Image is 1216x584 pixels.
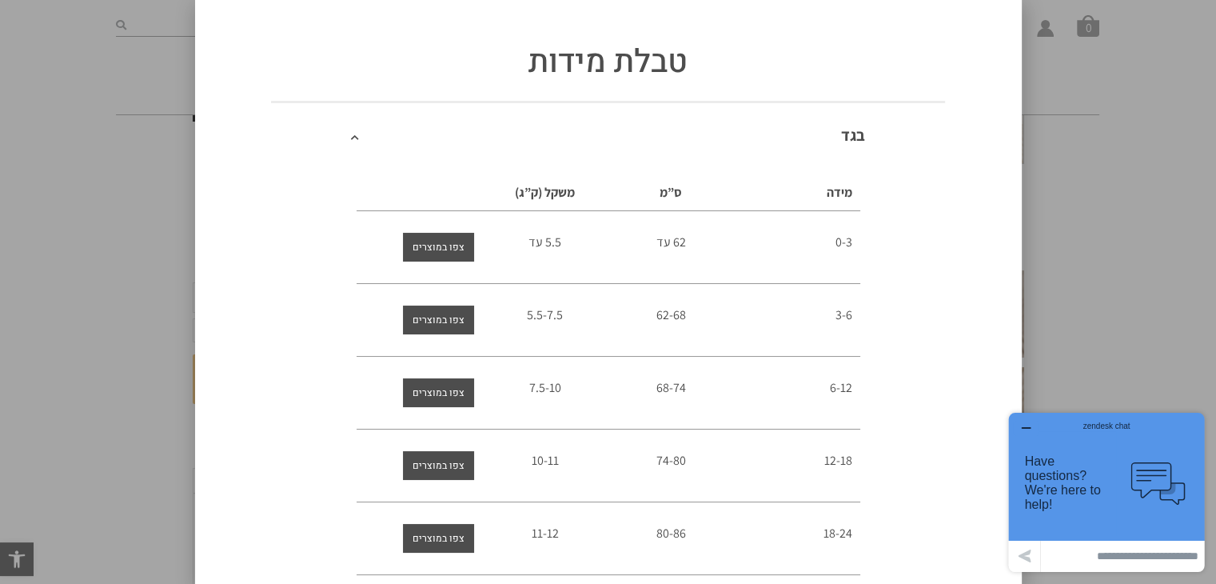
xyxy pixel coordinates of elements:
[656,306,686,323] span: 62-68
[403,233,474,262] a: צפו במוצרים
[1003,406,1210,578] iframe: פותח יישומון שאפשר לשוחח בו בצ'אט עם אחד הנציגים שלנו
[656,525,686,542] span: 80-86
[656,234,686,250] span: 62 עד
[656,452,686,469] span: 74-80
[529,379,561,396] span: 7.5-10
[271,101,945,167] div: בגד
[413,233,464,262] span: צפו במוצרים
[830,379,852,396] span: 6-12
[413,378,464,407] span: צפו במוצרים
[532,452,559,469] span: 10-11
[841,125,865,146] a: בגד
[660,184,682,201] span: ס”מ
[403,524,474,553] a: צפו במוצרים
[824,452,852,469] span: 12-18
[413,524,464,553] span: צפו במוצרים
[515,184,575,201] span: משקל (ק”ג)
[835,306,852,323] span: 3-6
[528,234,561,250] span: 5.5 עד
[527,306,563,323] span: 5.5-7.5
[835,234,852,250] span: 0-3
[827,184,852,201] span: מידה
[403,306,474,334] a: צפו במוצרים
[403,451,474,480] a: צפו במוצרים
[403,378,474,407] a: צפו במוצרים
[823,525,852,542] span: 18-24
[656,379,686,396] span: 68-74
[532,525,559,542] span: 11-12
[413,451,464,480] span: צפו במוצרים
[215,40,1002,85] h1: טבלת מידות
[413,306,464,334] span: צפו במוצרים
